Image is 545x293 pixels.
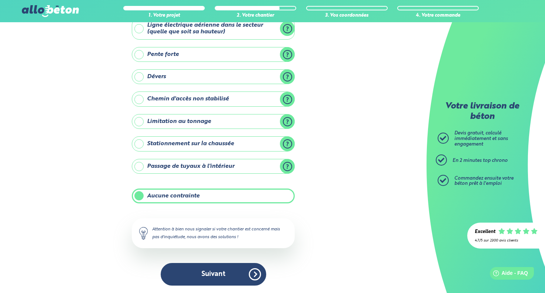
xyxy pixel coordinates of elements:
[452,158,508,163] span: En 2 minutes top chrono
[161,263,266,286] button: Suivant
[479,264,537,285] iframe: Help widget launcher
[439,101,525,122] p: Votre livraison de béton
[132,91,295,106] label: Chemin d'accès non stabilisé
[397,13,479,19] div: 4. Votre commande
[454,131,508,146] span: Devis gratuit, calculé immédiatement et sans engagement
[454,176,514,186] span: Commandez ensuite votre béton prêt à l'emploi
[306,13,388,19] div: 3. Vos coordonnées
[123,13,205,19] div: 1. Votre projet
[475,239,538,243] div: 4.7/5 sur 2300 avis clients
[132,69,295,84] label: Dévers
[132,159,295,174] label: Passage de tuyaux à l'intérieur
[132,189,295,203] label: Aucune contrainte
[132,218,295,248] div: Attention à bien nous signaler si votre chantier est concerné mais pas d'inquiétude, nous avons d...
[475,229,495,235] div: Excellent
[132,47,295,62] label: Pente forte
[22,5,79,17] img: allobéton
[132,136,295,151] label: Stationnement sur la chaussée
[215,13,296,19] div: 2. Votre chantier
[132,114,295,129] label: Limitation au tonnage
[132,18,295,40] label: Ligne électrique aérienne dans le secteur (quelle que soit sa hauteur)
